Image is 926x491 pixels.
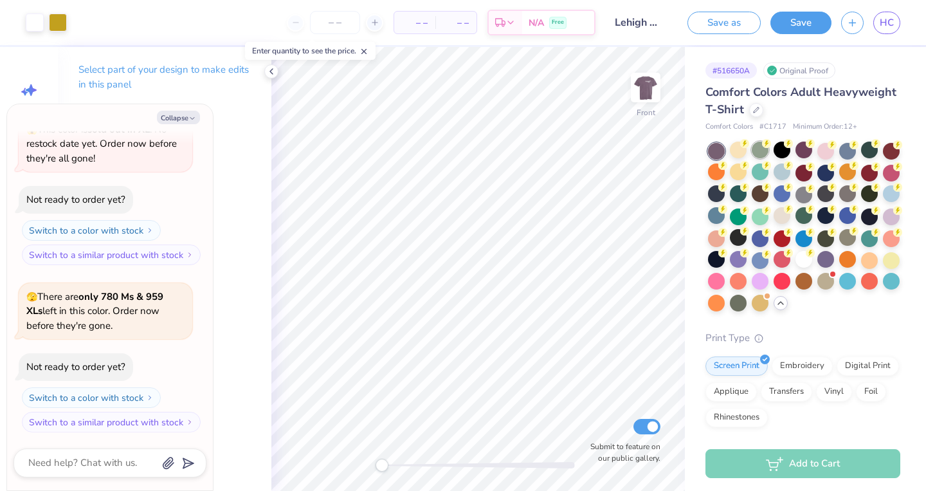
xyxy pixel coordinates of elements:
[705,84,896,117] span: Comfort Colors Adult Heavyweight T-Shirt
[705,408,768,427] div: Rhinestones
[186,418,194,426] img: Switch to a similar product with stock
[186,251,194,259] img: Switch to a similar product with stock
[26,360,125,373] div: Not ready to order yet?
[856,382,886,402] div: Foil
[633,75,658,100] img: Front
[78,62,251,92] p: Select part of your design to make edits in this panel
[705,122,753,133] span: Comfort Colors
[26,290,163,332] span: There are left in this color. Order now before they're gone.
[529,16,544,30] span: N/A
[22,412,201,432] button: Switch to a similar product with stock
[26,124,37,136] span: 😱
[87,123,150,136] strong: sold out in XL
[705,62,757,79] div: # 516650A
[759,122,786,133] span: # C1717
[605,10,668,35] input: Untitled Design
[376,459,388,472] div: Accessibility label
[14,103,44,113] span: Image AI
[583,441,660,464] label: Submit to feature on our public gallery.
[26,123,177,165] span: This color is . No restock date yet. Order now before they're all gone!
[26,193,125,206] div: Not ready to order yet?
[146,394,154,402] img: Switch to a color with stock
[26,291,37,303] span: 🫣
[146,227,154,234] img: Switch to a color with stock
[873,12,900,34] a: HC
[763,62,835,79] div: Original Proof
[26,290,163,318] strong: only 780 Ms & 959 XLs
[837,357,899,376] div: Digital Print
[687,12,761,34] button: Save as
[705,357,768,376] div: Screen Print
[705,331,900,346] div: Print Type
[443,16,469,30] span: – –
[637,107,655,118] div: Front
[770,12,831,34] button: Save
[22,220,161,241] button: Switch to a color with stock
[880,15,894,30] span: HC
[310,11,360,34] input: – –
[761,382,812,402] div: Transfers
[552,18,564,27] span: Free
[705,382,757,402] div: Applique
[245,42,376,60] div: Enter quantity to see the price.
[772,357,833,376] div: Embroidery
[816,382,852,402] div: Vinyl
[157,111,200,124] button: Collapse
[402,16,428,30] span: – –
[22,387,161,408] button: Switch to a color with stock
[22,245,201,265] button: Switch to a similar product with stock
[793,122,857,133] span: Minimum Order: 12 +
